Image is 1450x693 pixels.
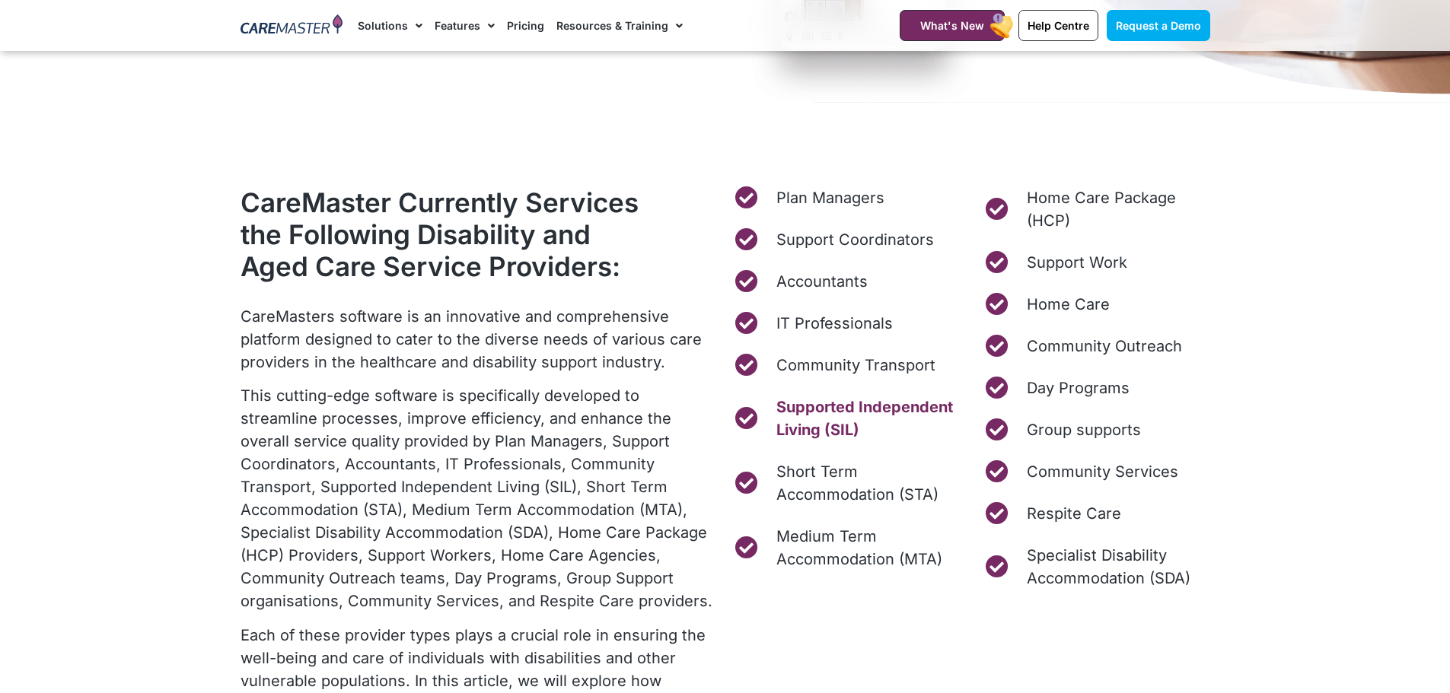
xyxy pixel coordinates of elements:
[1116,19,1201,32] span: Request a Demo
[920,19,984,32] span: What's New
[733,312,960,335] a: IT Professionals
[1023,377,1130,399] span: Day Programs
[983,502,1210,525] a: Respite Care
[1018,10,1098,41] a: Help Centre
[1023,186,1210,232] span: Home Care Package (HCP)
[983,251,1210,274] a: Support Work
[900,10,1005,41] a: What's New
[773,460,960,506] span: Short Term Accommodation (STA)
[1023,544,1210,590] span: Specialist Disability Accommodation (SDA)
[1023,335,1182,358] span: Community Outreach
[1023,460,1178,483] span: Community Services
[773,270,868,293] span: Accountants
[1023,418,1141,441] span: Group supports
[1028,19,1089,32] span: Help Centre
[983,377,1210,399] a: Day Programs
[1023,251,1127,274] span: Support Work
[241,186,645,282] h2: CareMaster Currently Services the Following Disability and Aged Care Service Providers:
[983,186,1210,232] a: Home Care Package (HCP)
[733,396,960,441] a: Supported Independent Living (SIL)
[241,305,718,374] p: CareMasters software is an innovative and comprehensive platform designed to cater to the diverse...
[773,525,960,571] span: Medium Term Accommodation (MTA)
[983,335,1210,358] a: Community Outreach
[733,354,960,377] a: Community Transport
[983,418,1210,441] a: Group supports
[733,525,960,571] a: Medium Term Accommodation (MTA)
[733,270,960,293] a: Accountants
[983,460,1210,483] a: Community Services
[773,396,960,441] span: Supported Independent Living (SIL)
[1023,293,1110,316] span: Home Care
[241,384,718,612] p: This cutting-edge software is specifically developed to streamline processes, improve efficiency,...
[1107,10,1210,41] a: Request a Demo
[773,312,893,335] span: IT Professionals
[983,544,1210,590] a: Specialist Disability Accommodation (SDA)
[733,186,960,209] a: Plan Managers
[733,228,960,251] a: Support Coordinators
[773,354,935,377] span: Community Transport
[983,293,1210,316] a: Home Care
[241,14,343,37] img: CareMaster Logo
[1023,502,1121,525] span: Respite Care
[773,228,934,251] span: Support Coordinators
[733,460,960,506] a: Short Term Accommodation (STA)
[773,186,884,209] span: Plan Managers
